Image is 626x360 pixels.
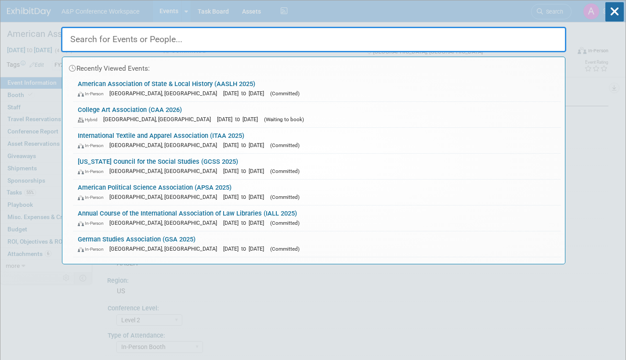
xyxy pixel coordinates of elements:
span: In-Person [78,246,108,252]
span: In-Person [78,169,108,174]
a: German Studies Association (GSA 2025) In-Person [GEOGRAPHIC_DATA], [GEOGRAPHIC_DATA] [DATE] to [D... [73,231,561,257]
a: College Art Association (CAA 2026) Hybrid [GEOGRAPHIC_DATA], [GEOGRAPHIC_DATA] [DATE] to [DATE] (... [73,102,561,127]
span: [GEOGRAPHIC_DATA], [GEOGRAPHIC_DATA] [103,116,215,122]
a: American Association of State & Local History (AASLH 2025) In-Person [GEOGRAPHIC_DATA], [GEOGRAPH... [73,76,561,101]
span: In-Person [78,194,108,200]
span: (Waiting to book) [264,116,304,122]
span: [DATE] to [DATE] [223,142,268,148]
span: (Committed) [270,90,300,97]
a: [US_STATE] Council for the Social Studies (GCSS 2025) In-Person [GEOGRAPHIC_DATA], [GEOGRAPHIC_DA... [73,154,561,179]
span: (Committed) [270,220,300,226]
div: Recently Viewed Events: [67,57,561,76]
span: Hybrid [78,117,101,122]
span: [DATE] to [DATE] [223,220,268,226]
span: In-Person [78,220,108,226]
span: [DATE] to [DATE] [223,168,268,174]
span: In-Person [78,91,108,97]
span: (Committed) [270,142,300,148]
span: [GEOGRAPHIC_DATA], [GEOGRAPHIC_DATA] [109,245,221,252]
a: American Political Science Association (APSA 2025) In-Person [GEOGRAPHIC_DATA], [GEOGRAPHIC_DATA]... [73,180,561,205]
span: (Committed) [270,168,300,174]
span: (Committed) [270,194,300,200]
span: [GEOGRAPHIC_DATA], [GEOGRAPHIC_DATA] [109,90,221,97]
span: [DATE] to [DATE] [223,245,268,252]
span: [GEOGRAPHIC_DATA], [GEOGRAPHIC_DATA] [109,220,221,226]
span: [GEOGRAPHIC_DATA], [GEOGRAPHIC_DATA] [109,142,221,148]
span: [GEOGRAPHIC_DATA], [GEOGRAPHIC_DATA] [109,194,221,200]
input: Search for Events or People... [61,27,566,52]
span: (Committed) [270,246,300,252]
a: International Textile and Apparel Association (ITAA 2025) In-Person [GEOGRAPHIC_DATA], [GEOGRAPHI... [73,128,561,153]
span: [GEOGRAPHIC_DATA], [GEOGRAPHIC_DATA] [109,168,221,174]
span: In-Person [78,143,108,148]
span: [DATE] to [DATE] [223,194,268,200]
a: Annual Course of the International Association of Law Libraries (IALL 2025) In-Person [GEOGRAPHIC... [73,205,561,231]
span: [DATE] to [DATE] [217,116,262,122]
span: [DATE] to [DATE] [223,90,268,97]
